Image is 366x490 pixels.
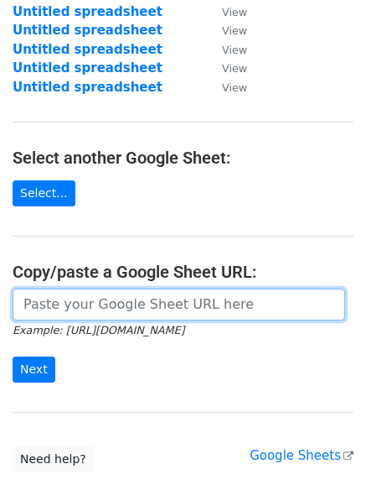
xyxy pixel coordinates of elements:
a: Untitled spreadsheet [13,23,162,38]
a: Google Sheets [250,448,353,463]
a: View [205,60,247,76]
iframe: Chat Widget [282,409,366,490]
small: View [222,62,247,75]
small: View [222,44,247,56]
a: Need help? [13,446,94,472]
h4: Select another Google Sheet: [13,148,353,168]
a: Untitled spreadsheet [13,80,162,95]
a: View [205,23,247,38]
small: View [222,81,247,94]
a: View [205,42,247,57]
h4: Copy/paste a Google Sheet URL: [13,262,353,282]
input: Next [13,357,55,383]
input: Paste your Google Sheet URL here [13,289,345,321]
small: View [222,24,247,37]
small: View [222,6,247,18]
a: Untitled spreadsheet [13,60,162,76]
a: Select... [13,180,75,206]
a: Untitled spreadsheet [13,4,162,19]
small: Example: [URL][DOMAIN_NAME] [13,324,184,336]
a: View [205,80,247,95]
a: View [205,4,247,19]
a: Untitled spreadsheet [13,42,162,57]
